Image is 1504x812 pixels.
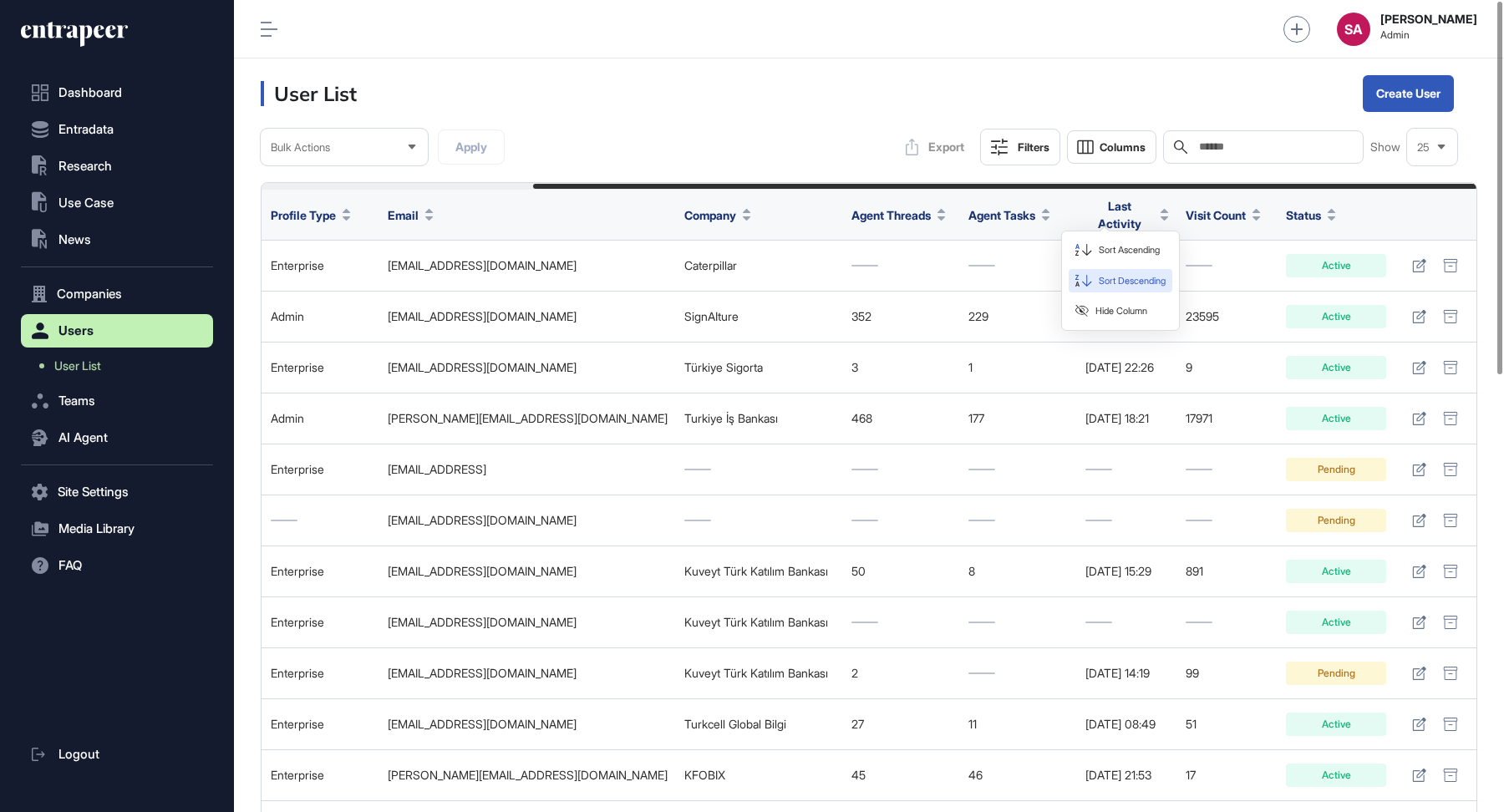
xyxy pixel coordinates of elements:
[1085,197,1169,232] button: Last Activity
[21,475,213,509] button: Site Settings
[968,565,1069,578] div: 8
[684,666,828,680] a: Kuveyt Türk Katılım Bankası
[1186,565,1269,578] div: 891
[684,258,737,272] a: Caterpillar
[21,314,213,348] button: Users
[388,667,668,680] div: [EMAIL_ADDRESS][DOMAIN_NAME]
[271,206,351,224] button: Profile Type
[1095,304,1147,318] span: Hide Column
[58,522,135,535] span: Media Library
[388,514,668,527] div: [EMAIL_ADDRESS][DOMAIN_NAME]
[684,564,828,578] a: Kuveyt Türk Katılım Bankası
[968,310,1069,323] div: 229
[29,351,213,381] a: User List
[388,463,668,476] div: [EMAIL_ADDRESS]
[684,206,736,224] span: Company
[1370,140,1400,154] span: Show
[58,233,91,246] span: News
[271,361,371,374] div: enterprise
[1085,361,1169,374] div: [DATE] 22:26
[851,412,952,425] div: 468
[684,615,828,629] a: Kuveyt Türk Katılım Bankası
[1286,458,1386,481] div: Pending
[1380,13,1477,26] strong: [PERSON_NAME]
[851,769,952,782] div: 45
[21,223,213,256] button: News
[1186,667,1269,680] div: 99
[388,616,668,629] div: [EMAIL_ADDRESS][DOMAIN_NAME]
[271,565,371,578] div: enterprise
[388,565,668,578] div: [EMAIL_ADDRESS][DOMAIN_NAME]
[1286,509,1386,532] div: Pending
[1286,206,1321,224] span: Status
[1380,29,1477,41] span: Admin
[58,196,114,210] span: Use Case
[1099,243,1160,257] span: Sort Ascending
[1099,274,1166,288] span: Sort Descending
[968,769,1069,782] div: 46
[271,463,371,476] div: enterprise
[684,206,751,224] button: Company
[1186,361,1269,374] div: 9
[684,309,739,323] a: SignAIture
[271,412,371,425] div: admin
[21,512,213,546] button: Media Library
[1186,206,1261,224] button: Visit Count
[1286,560,1386,583] div: Active
[58,123,114,136] span: Entradata
[1018,140,1049,154] div: Filters
[1186,769,1269,782] div: 17
[851,361,952,374] div: 3
[388,361,668,374] div: [EMAIL_ADDRESS][DOMAIN_NAME]
[1186,310,1269,323] div: 23595
[388,310,668,323] div: [EMAIL_ADDRESS][DOMAIN_NAME]
[968,718,1069,731] div: 11
[897,130,973,164] button: Export
[57,287,122,301] span: Companies
[271,718,371,731] div: enterprise
[1286,305,1386,328] div: Active
[851,565,952,578] div: 50
[1067,130,1156,164] button: Columns
[980,129,1060,165] button: Filters
[21,738,213,771] a: Logout
[58,559,82,572] span: FAQ
[271,141,330,154] span: Bulk Actions
[1286,206,1336,224] button: Status
[1337,13,1370,46] button: SA
[851,667,952,680] div: 2
[21,384,213,418] button: Teams
[1186,718,1269,731] div: 51
[968,412,1069,425] div: 177
[388,206,434,224] button: Email
[21,113,213,146] button: Entradata
[271,667,371,680] div: enterprise
[388,412,668,425] div: [PERSON_NAME][EMAIL_ADDRESS][DOMAIN_NAME]
[684,768,725,782] a: KFOBIX
[1085,412,1169,425] div: [DATE] 18:21
[271,259,371,272] div: enterprise
[58,748,99,761] span: Logout
[968,206,1035,224] span: Agent Tasks
[1286,254,1386,277] div: Active
[1100,141,1146,154] span: Columns
[684,717,786,731] a: Turkcell Global Bilgi
[58,86,122,99] span: Dashboard
[851,206,931,224] span: Agent Threads
[388,769,668,782] div: [PERSON_NAME][EMAIL_ADDRESS][DOMAIN_NAME]
[21,549,213,582] button: FAQ
[1085,769,1169,782] div: [DATE] 21:53
[968,361,1069,374] div: 1
[1417,141,1430,154] span: 25
[21,277,213,311] button: Companies
[58,431,108,444] span: AI Agent
[261,81,357,106] h3: User List
[851,310,952,323] div: 352
[21,76,213,109] a: Dashboard
[1286,713,1386,736] div: Active
[58,324,94,337] span: Users
[58,394,95,408] span: Teams
[1085,197,1154,232] span: Last Activity
[58,160,112,173] span: Research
